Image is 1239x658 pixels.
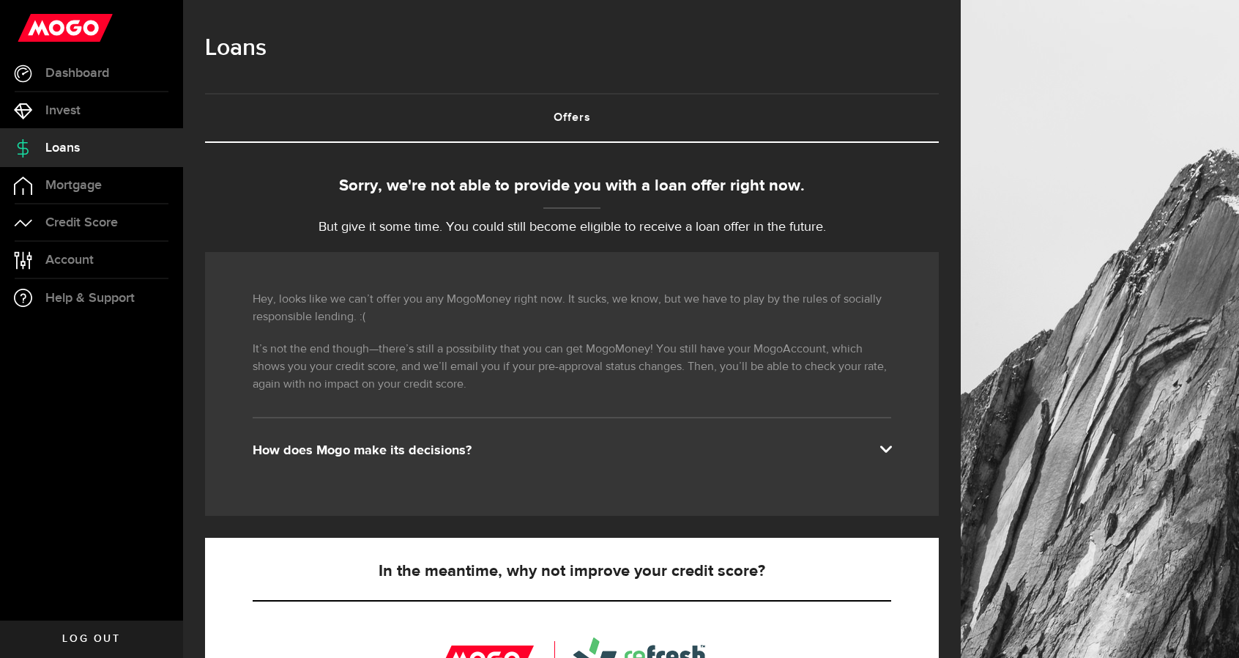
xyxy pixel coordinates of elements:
[205,218,939,237] p: But give it some time. You could still become eligible to receive a loan offer in the future.
[45,67,109,80] span: Dashboard
[205,93,939,143] ul: Tabs Navigation
[45,104,81,117] span: Invest
[205,174,939,199] div: Sorry, we're not able to provide you with a loan offer right now.
[253,341,891,393] p: It’s not the end though—there’s still a possibility that you can get MogoMoney! You still have yo...
[45,292,135,305] span: Help & Support
[45,179,102,192] span: Mortgage
[253,442,891,459] div: How does Mogo make its decisions?
[45,141,80,155] span: Loans
[205,95,939,141] a: Offers
[205,29,939,67] h1: Loans
[253,291,891,326] p: Hey, looks like we can’t offer you any MogoMoney right now. It sucks, we know, but we have to pla...
[45,254,94,267] span: Account
[253,563,891,580] h5: In the meantime, why not improve your credit score?
[62,634,120,644] span: Log out
[1177,596,1239,658] iframe: LiveChat chat widget
[45,216,118,229] span: Credit Score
